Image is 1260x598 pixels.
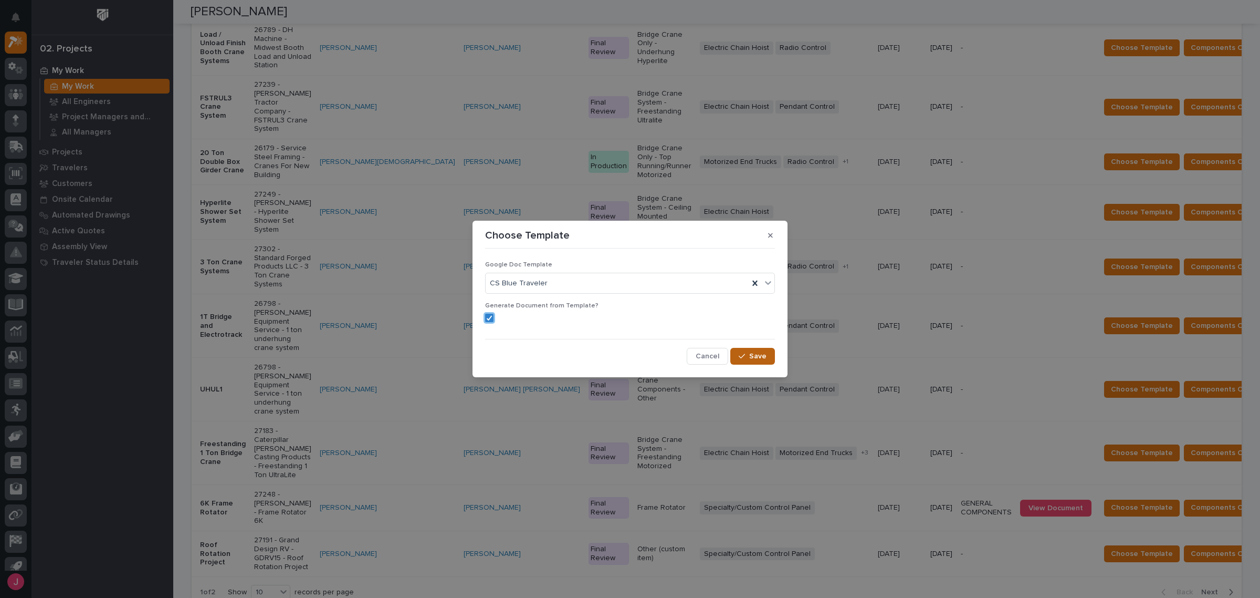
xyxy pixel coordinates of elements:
[749,352,766,361] span: Save
[730,348,775,365] button: Save
[485,262,552,268] span: Google Doc Template
[687,348,728,365] button: Cancel
[490,278,548,289] span: CS Blue Traveler
[696,352,719,361] span: Cancel
[485,229,570,242] p: Choose Template
[485,303,598,309] span: Generate Document from Template?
